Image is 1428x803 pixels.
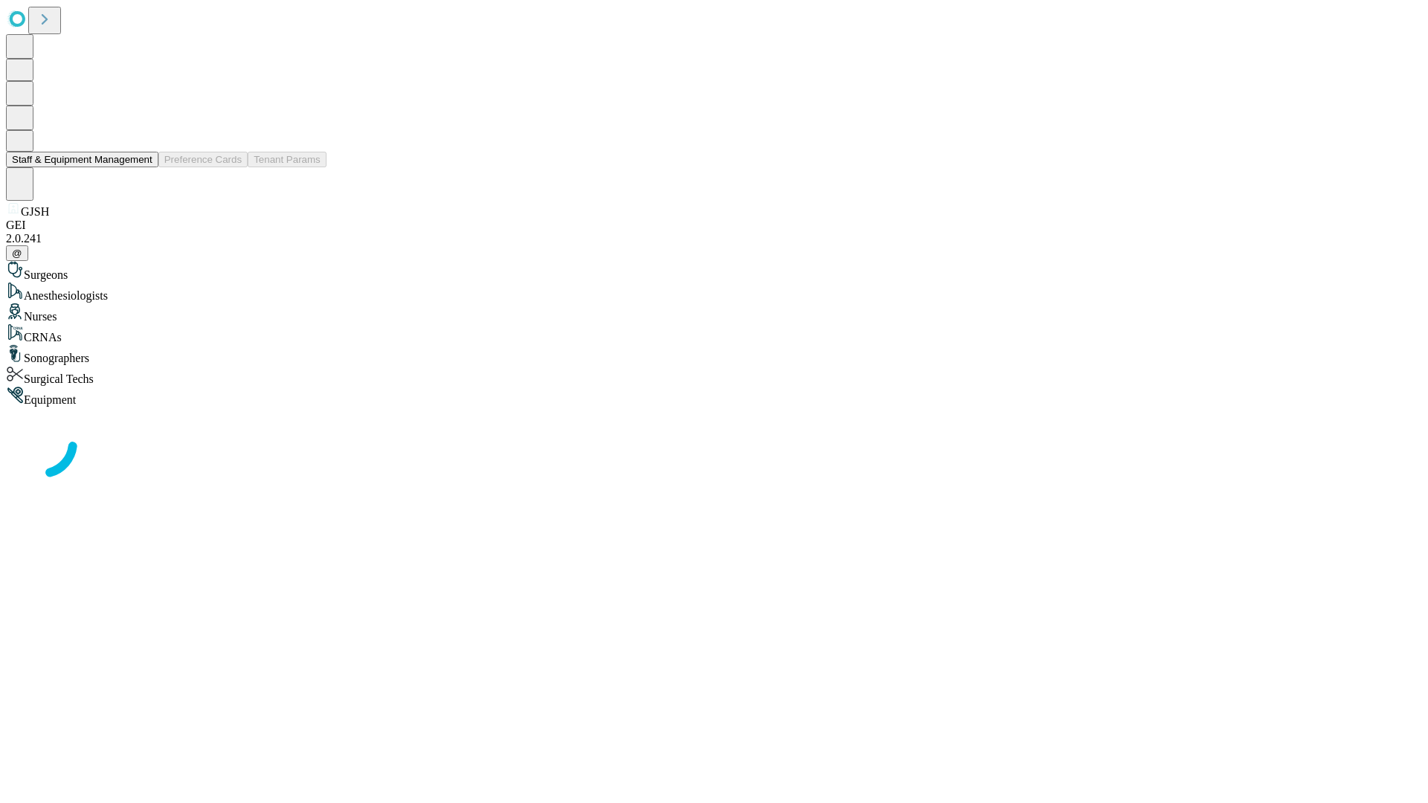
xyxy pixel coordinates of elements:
[6,282,1422,303] div: Anesthesiologists
[6,219,1422,232] div: GEI
[6,232,1422,245] div: 2.0.241
[158,152,248,167] button: Preference Cards
[6,261,1422,282] div: Surgeons
[248,152,327,167] button: Tenant Params
[21,205,49,218] span: GJSH
[6,386,1422,407] div: Equipment
[6,344,1422,365] div: Sonographers
[6,303,1422,323] div: Nurses
[6,365,1422,386] div: Surgical Techs
[6,245,28,261] button: @
[12,248,22,259] span: @
[6,152,158,167] button: Staff & Equipment Management
[6,323,1422,344] div: CRNAs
